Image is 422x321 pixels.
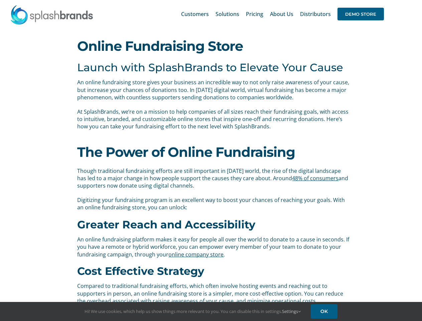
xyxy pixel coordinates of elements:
[10,5,94,25] img: SplashBrands.com Logo
[246,11,263,17] span: Pricing
[77,167,350,190] p: Though traditional fundraising efforts are still important in [DATE] world, the rise of the digit...
[77,108,350,130] p: At SplashBrands, we’re on a mission to help companies of all sizes reach their fundraising goals,...
[292,175,338,182] a: 48% of consumers
[77,39,344,53] h1: Online Fundraising Store
[270,11,293,17] span: About Us
[77,282,350,305] p: Compared to traditional fundraising efforts, which often involve hosting events and reaching out ...
[246,3,263,25] a: Pricing
[77,218,255,231] b: Greater Reach and Accessibility
[77,236,350,258] p: An online fundraising platform makes it easy for people all over the world to donate to a cause i...
[337,3,384,25] a: DEMO STORE
[181,3,209,25] a: Customers
[181,11,209,17] span: Customers
[77,196,350,211] p: Digitizing your fundraising program is an excellent way to boost your chances of reaching your go...
[77,145,344,159] h1: The Power of Online Fundraising
[337,8,384,20] span: DEMO STORE
[300,11,331,17] span: Distributors
[282,308,301,314] a: Settings
[216,11,239,17] span: Solutions
[77,264,204,278] b: Cost Effective Strategy
[168,251,224,258] a: online company store
[85,308,301,314] span: Hi! We use cookies, which help us show things more relevant to you. You can disable this in setti...
[77,61,350,74] h3: Launch with SplashBrands to Elevate Your Cause
[300,3,331,25] a: Distributors
[311,304,337,319] a: OK
[181,3,384,25] nav: Main Menu
[77,79,350,101] p: An online fundraising store gives your business an incredible way to not only raise awareness of ...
